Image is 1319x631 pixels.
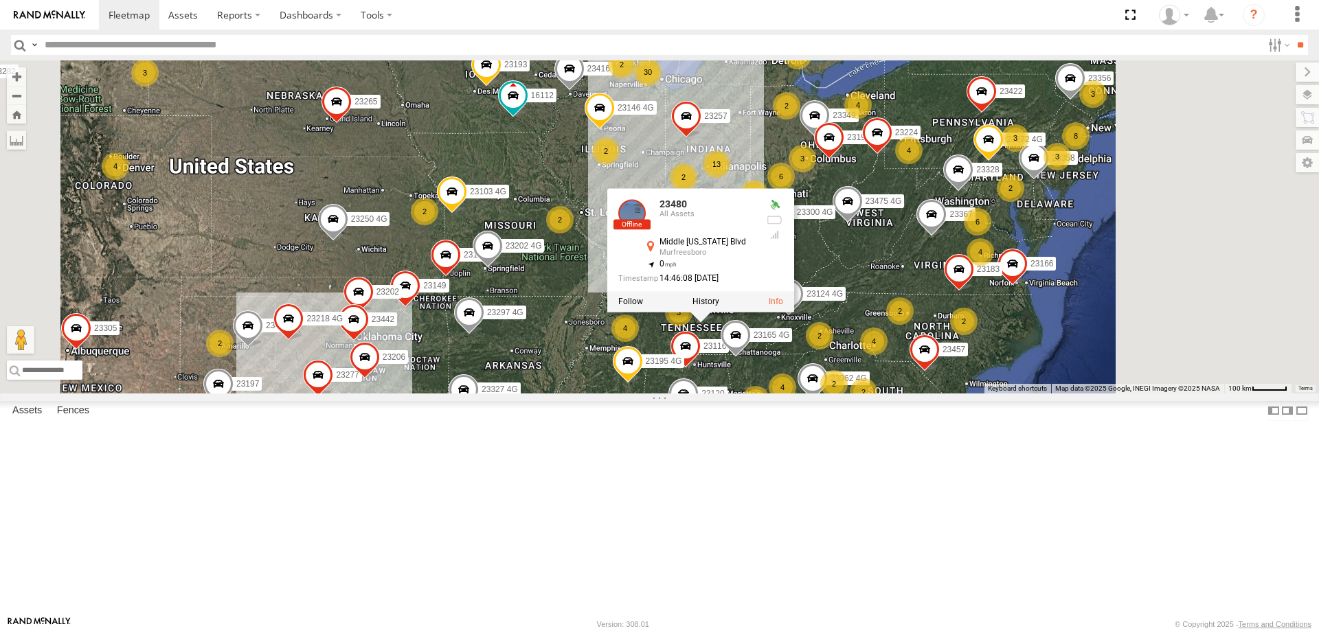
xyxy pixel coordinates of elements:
[886,297,914,325] div: 2
[820,370,848,398] div: 2
[376,287,399,297] span: 23202
[618,200,646,227] a: View Asset Details
[703,341,726,351] span: 23116
[1296,153,1319,172] label: Map Settings
[1055,385,1220,392] span: Map data ©2025 Google, INEGI Imagery ©2025 NASA
[949,209,972,219] span: 23367
[895,137,923,164] div: 4
[1295,401,1309,421] label: Hide Summary Table
[850,378,877,406] div: 2
[665,299,692,326] div: 3
[372,314,394,324] span: 23442
[1175,620,1311,628] div: © Copyright 2025 -
[102,152,129,180] div: 4
[597,620,649,628] div: Version: 308.01
[742,386,769,413] div: 8
[767,200,783,211] div: Valid GPS Fix
[895,127,918,137] span: 23224
[351,214,387,224] span: 23250 4G
[504,60,527,69] span: 23193
[592,137,620,165] div: 2
[789,145,816,172] div: 3
[1030,258,1053,268] span: 23166
[659,259,677,268] span: 0
[383,352,405,362] span: 23206
[1002,124,1029,152] div: 3
[464,249,486,259] span: 23124
[767,214,783,225] div: No battery health information received from this device.
[206,330,234,357] div: 2
[831,374,867,383] span: 23362 4G
[5,401,49,420] label: Assets
[306,314,343,323] span: 23218 4G
[988,384,1047,393] button: Keyboard shortcuts
[1263,35,1292,55] label: Search Filter Options
[860,328,888,355] div: 4
[354,96,377,106] span: 23265
[807,289,843,299] span: 23124 4G
[7,67,26,86] button: Zoom in
[847,133,870,142] span: 23190
[7,86,26,105] button: Zoom out
[506,241,542,251] span: 23202 4G
[773,92,800,119] div: 2
[784,42,811,69] div: 4
[423,281,446,290] span: 23149
[611,314,639,342] div: 4
[608,51,635,78] div: 2
[1154,5,1194,25] div: Puma Singh
[866,196,902,206] span: 23475 4G
[704,111,727,121] span: 23257
[1243,4,1265,26] i: ?
[659,199,687,210] a: 23480
[1228,385,1252,392] span: 100 km
[470,187,506,196] span: 23103 4G
[967,238,994,266] div: 4
[618,274,756,283] div: Date/time of location update
[659,210,756,218] div: All Assets
[482,385,518,394] span: 23327 4G
[1267,401,1281,421] label: Dock Summary Table to the Left
[964,208,991,236] div: 6
[659,249,756,257] div: Murfreesboro
[844,91,872,119] div: 4
[767,229,783,240] div: Last Event GSM Signal Strength
[769,374,796,401] div: 4
[797,207,833,217] span: 23300 4G
[646,356,682,365] span: 23195 4G
[833,111,855,120] span: 23349
[266,320,289,330] span: 23421
[1044,143,1071,170] div: 3
[976,165,999,174] span: 23328
[336,370,359,380] span: 23277
[1052,153,1074,163] span: 23358
[587,64,610,73] span: 23416
[411,198,438,225] div: 2
[618,102,654,112] span: 23146 4G
[634,58,662,86] div: 30
[7,326,34,354] button: Drag Pegman onto the map to open Street View
[769,297,783,306] a: View Asset Details
[1239,620,1311,628] a: Terms and Conditions
[1062,122,1090,150] div: 8
[754,330,790,340] span: 23165 4G
[741,180,768,207] div: 3
[546,206,574,233] div: 2
[14,10,85,20] img: rand-logo.svg
[703,150,730,178] div: 13
[670,163,697,191] div: 2
[29,35,40,55] label: Search Query
[236,379,259,389] span: 23197
[1000,86,1022,95] span: 23422
[8,617,71,631] a: Visit our Website
[659,238,756,247] div: Middle [US_STATE] Blvd
[701,389,724,398] span: 23120
[1224,384,1292,393] button: Map Scale: 100 km per 48 pixels
[531,91,554,100] span: 16112
[1298,386,1313,391] a: Terms (opens in new tab)
[806,322,833,349] div: 2
[131,59,159,87] div: 3
[1281,401,1294,421] label: Dock Summary Table to the Right
[1088,73,1111,82] span: 23356
[7,130,26,150] label: Measure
